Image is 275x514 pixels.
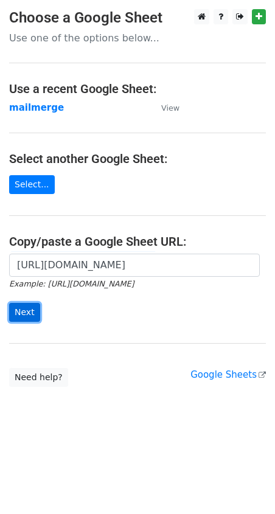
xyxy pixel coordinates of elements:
[9,9,266,27] h3: Choose a Google Sheet
[9,303,40,322] input: Next
[9,32,266,44] p: Use one of the options below...
[9,82,266,96] h4: Use a recent Google Sheet:
[9,234,266,249] h4: Copy/paste a Google Sheet URL:
[9,279,134,288] small: Example: [URL][DOMAIN_NAME]
[9,368,68,387] a: Need help?
[161,103,179,113] small: View
[9,175,55,194] a: Select...
[9,102,64,113] a: mailmerge
[9,254,260,277] input: Paste your Google Sheet URL here
[149,102,179,113] a: View
[214,456,275,514] iframe: Chat Widget
[190,369,266,380] a: Google Sheets
[9,151,266,166] h4: Select another Google Sheet:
